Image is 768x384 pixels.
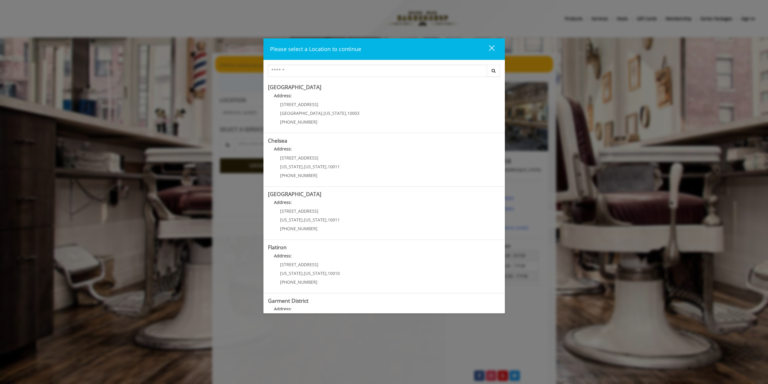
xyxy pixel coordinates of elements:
[280,173,317,178] span: [PHONE_NUMBER]
[280,110,322,116] span: [GEOGRAPHIC_DATA]
[280,119,317,125] span: [PHONE_NUMBER]
[280,102,318,107] span: [STREET_ADDRESS]
[268,244,287,251] b: Flatiron
[274,93,292,98] b: Address:
[328,270,340,276] span: 10010
[274,146,292,152] b: Address:
[328,164,340,169] span: 10011
[268,83,321,91] b: [GEOGRAPHIC_DATA]
[280,270,303,276] span: [US_STATE]
[322,110,323,116] span: ,
[280,226,317,231] span: [PHONE_NUMBER]
[280,279,317,285] span: [PHONE_NUMBER]
[347,110,359,116] span: 10003
[268,65,500,80] div: Center Select
[304,270,327,276] span: [US_STATE]
[323,110,346,116] span: [US_STATE]
[280,262,318,267] span: [STREET_ADDRESS]
[303,270,304,276] span: ,
[274,199,292,205] b: Address:
[304,217,327,223] span: [US_STATE]
[327,270,328,276] span: ,
[478,43,498,55] button: close dialog
[327,164,328,169] span: ,
[304,164,327,169] span: [US_STATE]
[303,164,304,169] span: ,
[328,217,340,223] span: 10011
[270,45,361,53] span: Please select a Location to continue
[274,306,292,312] b: Address:
[482,45,494,54] div: close dialog
[280,155,318,161] span: [STREET_ADDRESS]
[327,217,328,223] span: ,
[280,164,303,169] span: [US_STATE]
[268,137,287,144] b: Chelsea
[280,208,318,214] span: [STREET_ADDRESS]
[268,190,321,198] b: [GEOGRAPHIC_DATA]
[280,217,303,223] span: [US_STATE]
[268,65,487,77] input: Search Center
[490,69,497,73] i: Search button
[268,297,308,304] b: Garment District
[346,110,347,116] span: ,
[274,253,292,259] b: Address:
[303,217,304,223] span: ,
